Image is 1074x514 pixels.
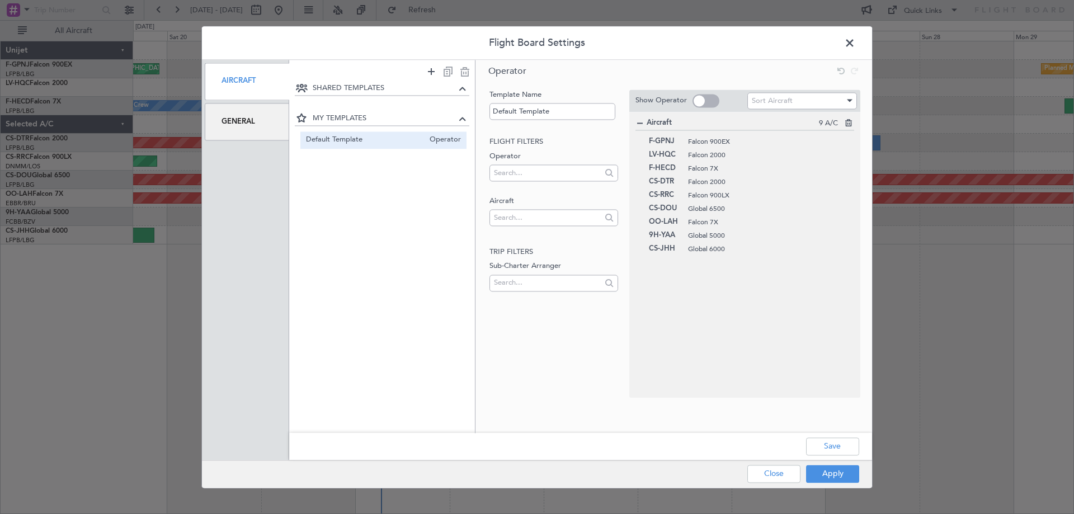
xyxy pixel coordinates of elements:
span: CS-JHH [649,242,682,256]
span: Global 6000 [688,244,844,254]
label: Operator [489,151,618,162]
span: Falcon 900LX [688,190,844,200]
span: Falcon 7X [688,163,844,173]
span: LV-HQC [649,148,682,162]
label: Aircraft [489,196,618,207]
span: Global 5000 [688,230,844,241]
label: Sub-Charter Arranger [489,261,618,272]
span: Default Template [306,134,425,146]
span: 9 A/C [819,118,838,129]
span: Aircraft [647,117,819,129]
span: Operator [488,65,526,77]
h2: Flight filters [489,136,618,148]
span: F-GPNJ [649,135,682,148]
span: Sort Aircraft [752,96,793,106]
div: General [205,103,289,140]
span: OO-LAH [649,215,682,229]
span: MY TEMPLATES [313,114,456,125]
span: Global 6500 [688,204,844,214]
button: Close [747,465,800,483]
span: Falcon 2000 [688,177,844,187]
span: Falcon 7X [688,217,844,227]
h2: Trip filters [489,247,618,258]
span: Operator [424,134,461,146]
span: 9H-YAA [649,229,682,242]
div: Aircraft [205,63,289,100]
span: CS-DTR [649,175,682,188]
span: F-HECD [649,162,682,175]
header: Flight Board Settings [202,26,872,60]
button: Apply [806,465,859,483]
span: SHARED TEMPLATES [313,83,456,94]
span: Falcon 900EX [688,136,844,147]
span: CS-DOU [649,202,682,215]
input: Search... [494,209,601,226]
button: Save [806,437,859,455]
span: CS-RRC [649,188,682,202]
label: Show Operator [635,96,687,107]
label: Template Name [489,89,618,101]
input: Search... [494,275,601,291]
input: Search... [494,164,601,181]
span: Falcon 2000 [688,150,844,160]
